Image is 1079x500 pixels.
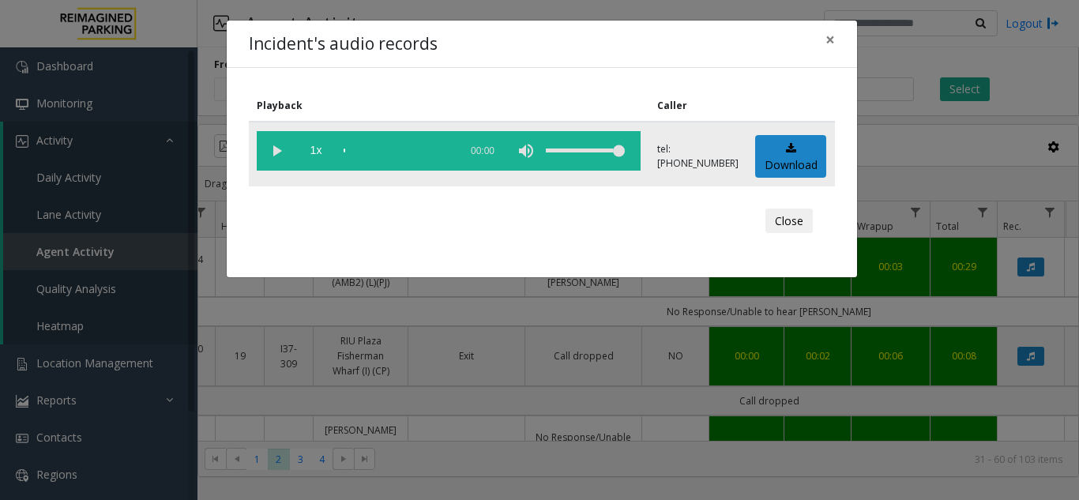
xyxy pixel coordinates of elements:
[296,131,336,171] span: playback speed button
[765,209,813,234] button: Close
[755,135,826,179] a: Download
[649,90,747,122] th: Caller
[825,28,835,51] span: ×
[814,21,846,59] button: Close
[249,90,649,122] th: Playback
[546,131,625,171] div: volume level
[657,142,739,171] p: tel:[PHONE_NUMBER]
[249,32,438,57] h4: Incident's audio records
[344,131,451,171] div: scrub bar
